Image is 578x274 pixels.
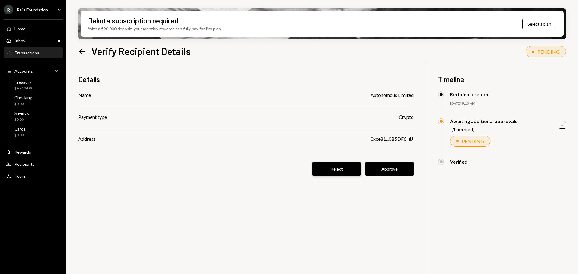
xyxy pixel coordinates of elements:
[78,91,91,99] div: Name
[4,23,63,34] a: Home
[451,126,517,132] div: (1 needed)
[14,101,32,106] div: $0.00
[78,113,107,121] div: Payment type
[522,19,556,29] button: Select a plan
[14,69,33,74] div: Accounts
[78,135,95,143] div: Address
[450,159,468,165] div: Verified
[371,135,406,143] div: 0xce81...0B5DF6
[14,126,26,131] div: Cards
[14,95,32,100] div: Checking
[399,113,414,121] div: Crypto
[14,162,35,167] div: Recipients
[14,86,33,91] div: $46,194.00
[14,111,29,116] div: Savings
[4,171,63,181] a: Team
[14,26,26,31] div: Home
[14,149,31,155] div: Rewards
[14,174,25,179] div: Team
[88,16,179,26] div: Dakota subscription required
[450,91,490,97] div: Recipient created
[17,7,48,12] div: Rails Foundation
[4,125,63,139] a: Cards$0.00
[4,109,63,123] a: Savings$0.00
[4,78,63,92] a: Treasury$46,194.00
[438,74,566,84] h3: Timeline
[4,35,63,46] a: Inbox
[14,133,26,138] div: $0.00
[4,146,63,157] a: Rewards
[4,5,13,14] div: R
[4,93,63,108] a: Checking$0.00
[14,38,25,43] div: Inbox
[462,138,484,144] div: PENDING
[92,45,191,57] h1: Verify Recipient Details
[4,159,63,169] a: Recipients
[537,49,560,54] div: PENDING
[88,26,222,32] div: With a $90,000 deposit, your monthly rewards can fully pay for Pro plan.
[14,117,29,122] div: $0.00
[450,101,566,106] div: [DATE] 9:13 AM
[4,66,63,76] a: Accounts
[4,47,63,58] a: Transactions
[78,74,100,84] h3: Details
[450,118,517,124] div: Awaiting additional approvals
[365,162,414,176] button: Approve
[14,79,33,85] div: Treasury
[14,50,39,55] div: Transactions
[371,91,414,99] div: Autonomous Limited
[312,162,361,176] button: Reject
